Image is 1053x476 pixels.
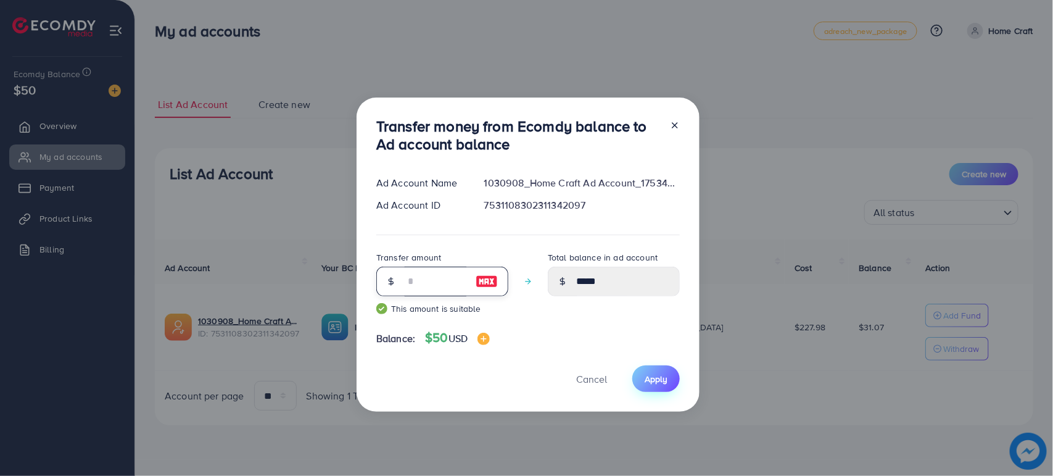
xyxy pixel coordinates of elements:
[425,330,490,346] h4: $50
[376,332,415,346] span: Balance:
[645,373,667,385] span: Apply
[474,176,690,190] div: 1030908_Home Craft Ad Account_1753472808618
[632,365,680,392] button: Apply
[366,176,474,190] div: Ad Account Name
[376,303,387,314] img: guide
[477,333,490,345] img: image
[476,274,498,289] img: image
[548,251,658,264] label: Total balance in ad account
[474,198,690,212] div: 7531108302311342097
[576,372,607,386] span: Cancel
[376,251,441,264] label: Transfer amount
[561,365,622,392] button: Cancel
[448,332,468,345] span: USD
[366,198,474,212] div: Ad Account ID
[376,303,508,315] small: This amount is suitable
[376,117,660,153] h3: Transfer money from Ecomdy balance to Ad account balance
